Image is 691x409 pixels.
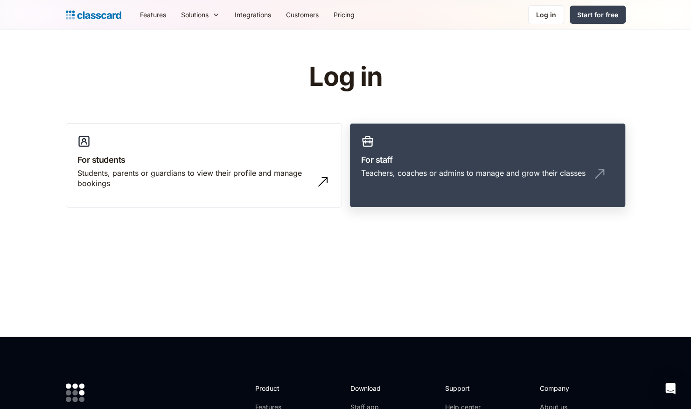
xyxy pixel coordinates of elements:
[77,168,312,189] div: Students, parents or guardians to view their profile and manage bookings
[279,4,326,25] a: Customers
[227,4,279,25] a: Integrations
[445,383,483,393] h2: Support
[659,377,682,400] div: Open Intercom Messenger
[197,62,494,91] h1: Log in
[540,383,602,393] h2: Company
[66,123,342,208] a: For studentsStudents, parents or guardians to view their profile and manage bookings
[350,383,388,393] h2: Download
[255,383,305,393] h2: Product
[181,10,209,20] div: Solutions
[361,153,614,166] h3: For staff
[536,10,556,20] div: Log in
[77,153,330,166] h3: For students
[361,168,586,178] div: Teachers, coaches or admins to manage and grow their classes
[528,5,564,24] a: Log in
[174,4,227,25] div: Solutions
[570,6,626,24] a: Start for free
[326,4,362,25] a: Pricing
[66,8,121,21] a: home
[349,123,626,208] a: For staffTeachers, coaches or admins to manage and grow their classes
[133,4,174,25] a: Features
[577,10,618,20] div: Start for free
